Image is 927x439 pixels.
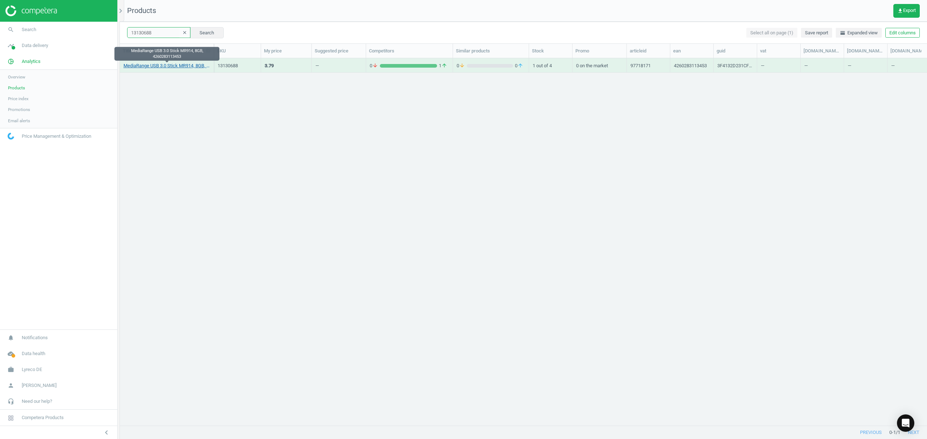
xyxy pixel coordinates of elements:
div: — [315,63,319,72]
span: Price Management & Optimization [22,133,91,140]
span: Search [22,26,36,33]
div: Competitors [369,48,450,54]
span: Overview [8,74,25,80]
button: Edit columns [885,28,920,38]
i: horizontal_split [840,30,846,36]
span: Select all on page (1) [750,30,793,36]
i: pie_chart_outlined [4,55,18,68]
div: — [761,59,797,72]
div: guid [717,48,754,54]
i: arrow_downward [372,63,378,69]
span: Products [127,6,156,15]
div: 1 out of 4 [533,59,569,72]
div: [DOMAIN_NAME](delivery) [847,48,884,54]
div: Promo [575,48,624,54]
img: ajHJNr6hYgQAAAAASUVORK5CYII= [5,5,57,16]
span: Analytics [22,58,41,65]
div: [DOMAIN_NAME](brand) [804,48,841,54]
i: chevron_right [116,7,125,15]
a: MediaRange USB 3.0 Stick MR914, 8GB, 4260283113453 [123,63,210,69]
div: — [848,59,884,72]
button: chevron_left [97,428,116,437]
div: ean [673,48,710,54]
div: 3F4132D231CF6B1FE06365033D0A728F [717,63,753,72]
i: get_app [897,8,903,14]
i: arrow_upward [441,63,447,69]
i: search [4,23,18,37]
div: — [804,59,840,72]
button: Save report [801,28,832,38]
div: SKU [217,48,258,54]
i: person [4,379,18,392]
i: timeline [4,39,18,52]
button: get_appExport [893,4,920,18]
div: Open Intercom Messenger [897,414,914,432]
div: 0 on the market [576,59,623,72]
div: 4260283113453 [674,63,707,72]
div: 3.79 [265,63,274,69]
div: 13130688 [218,63,257,69]
span: Data delivery [22,42,48,49]
span: 0 - 1 [889,429,896,436]
span: [PERSON_NAME] [22,382,56,389]
input: SKU/Title search [127,27,190,38]
div: MediaRange USB 3.0 Stick MR914, 8GB, 4260283113453 [114,47,219,61]
div: Stock [532,48,569,54]
i: chevron_left [102,428,111,437]
span: 1 [437,63,449,69]
img: wGWNvw8QSZomAAAAABJRU5ErkJggg== [8,133,14,140]
button: Select all on page (1) [746,28,797,38]
span: Export [897,8,916,14]
span: 0 [513,63,525,69]
span: Data health [22,350,45,357]
span: Save report [805,30,828,36]
span: 0 [457,63,467,69]
span: Expanded view [840,30,878,36]
span: Lyreco DE [22,366,42,373]
i: arrow_upward [517,63,523,69]
div: Suggested price [315,48,363,54]
span: Email alerts [8,118,30,124]
button: clear [179,28,190,38]
span: / 1 [896,429,900,436]
span: Need our help? [22,398,52,405]
i: work [4,363,18,376]
span: Promotions [8,107,30,112]
i: clear [182,30,187,35]
span: Notifications [22,334,48,341]
button: next [900,426,927,439]
span: Products [8,85,25,91]
button: Search [190,27,224,38]
i: headset_mic [4,395,18,408]
div: grid [120,58,927,418]
i: cloud_done [4,347,18,361]
div: articleid [630,48,667,54]
button: previous [852,426,889,439]
div: Similar products [456,48,526,54]
div: My price [264,48,309,54]
span: 0 [370,63,380,69]
div: 97718171 [630,63,651,72]
button: horizontal_splitExpanded view [836,28,882,38]
div: — [891,59,927,72]
span: Competera Products [22,414,64,421]
div: vat [760,48,797,54]
i: notifications [4,331,18,345]
span: Price index [8,96,29,102]
i: arrow_downward [459,63,465,69]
